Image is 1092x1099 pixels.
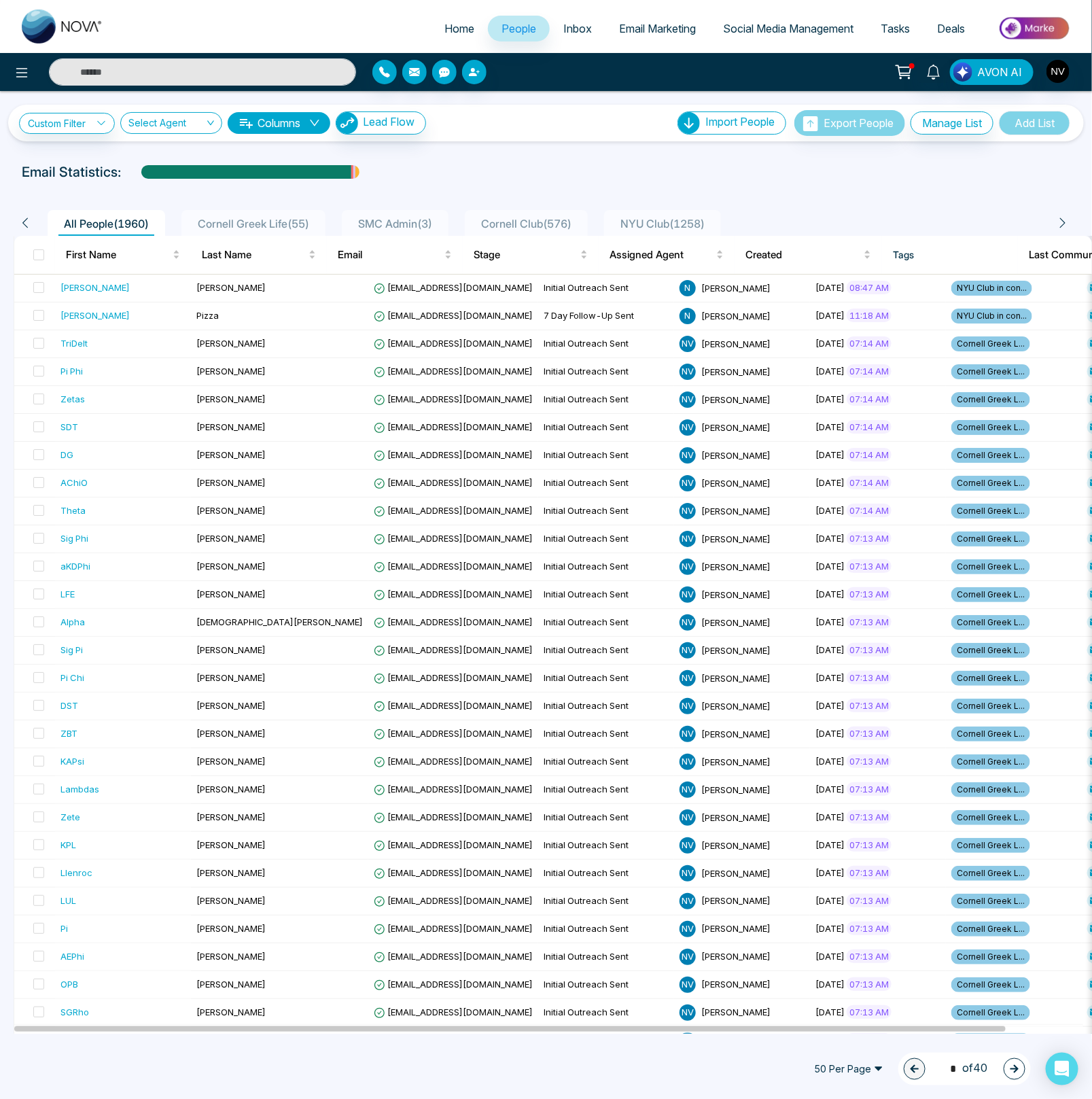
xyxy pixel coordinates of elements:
span: N V [680,336,696,352]
span: [PERSON_NAME] [701,979,771,990]
span: [EMAIL_ADDRESS][DOMAIN_NAME] [374,589,533,599]
span: [DATE] [815,728,845,739]
span: [PERSON_NAME] [196,839,266,850]
a: Custom Filter [19,113,115,134]
td: Initial Outreach Sent [538,720,674,748]
span: [PERSON_NAME] [196,561,266,572]
span: Inbox [563,22,592,35]
span: [PERSON_NAME] [701,366,771,377]
span: 07:14 AM [847,476,892,489]
span: N V [680,837,696,854]
span: [PERSON_NAME] [196,672,266,683]
span: [PERSON_NAME] [196,366,266,377]
span: [PERSON_NAME] [701,477,771,488]
td: Initial Outreach Sent [538,943,674,971]
span: Cornell Greek L... [951,587,1030,602]
span: [DATE] [815,812,845,822]
span: [EMAIL_ADDRESS][DOMAIN_NAME] [374,728,533,739]
span: Cornell Greek L... [951,448,1030,463]
span: [DATE] [815,756,845,767]
span: [EMAIL_ADDRESS][DOMAIN_NAME] [374,867,533,878]
span: Pizza [196,310,219,321]
td: Initial Outreach Sent [538,275,674,302]
span: [DATE] [815,477,845,488]
span: [EMAIL_ADDRESS][DOMAIN_NAME] [374,895,533,906]
span: [PERSON_NAME] [196,756,266,767]
span: Created [745,247,861,263]
button: Manage List [911,111,993,135]
span: down [309,118,320,128]
button: AVON AI [950,59,1034,85]
td: Initial Outreach Sent [538,915,674,943]
div: Open Intercom Messenger [1046,1053,1078,1085]
div: Pi Phi [60,364,83,378]
span: [PERSON_NAME] [701,728,771,739]
span: [EMAIL_ADDRESS][DOMAIN_NAME] [374,812,533,822]
span: Cornell Greek L... [951,894,1030,909]
a: Inbox [550,16,605,41]
span: [PERSON_NAME] [196,394,266,404]
div: OPB [60,977,78,991]
span: [PERSON_NAME] [196,895,266,906]
th: First Name [55,236,191,274]
span: [PERSON_NAME] [701,672,771,683]
span: [EMAIL_ADDRESS][DOMAIN_NAME] [374,839,533,850]
span: N V [680,475,696,491]
td: Initial Outreach Sent [538,665,674,693]
span: Home [444,22,474,35]
td: Initial Outreach Sent [538,553,674,581]
span: [PERSON_NAME] [196,700,266,711]
span: Cornell Greek L... [951,643,1030,658]
div: Zetas [60,392,85,406]
span: 07:13 AM [847,894,892,907]
span: [EMAIL_ADDRESS][DOMAIN_NAME] [374,979,533,990]
span: NYU Club in con... [951,281,1032,296]
span: N V [680,1005,696,1021]
span: Cornell Greek L... [951,671,1030,686]
span: [DATE] [815,867,845,878]
span: 07:13 AM [847,977,892,991]
span: [PERSON_NAME] [701,394,771,404]
span: N [680,308,696,324]
a: Tasks [867,16,923,41]
span: [DATE] [815,533,845,544]
span: 07:14 AM [847,336,892,350]
span: Cornell Greek L... [951,615,1030,630]
span: Social Media Management [723,22,853,35]
span: Cornell Greek L... [951,754,1030,769]
span: [DATE] [815,895,845,906]
span: [EMAIL_ADDRESS][DOMAIN_NAME] [374,421,533,432]
span: [PERSON_NAME] [196,644,266,655]
span: Stage [474,247,578,263]
div: Pi Chi [60,671,84,684]
span: [DATE] [815,561,845,572]
span: N V [680,614,696,631]
span: 07:13 AM [847,922,892,935]
span: N V [680,559,696,575]
span: [PERSON_NAME] [701,700,771,711]
span: Cornell Greek L... [951,949,1030,964]
div: SDT [60,420,78,434]
span: Cornell Greek L... [951,476,1030,491]
span: [PERSON_NAME] [196,505,266,516]
div: Pi [60,922,68,935]
span: Cornell Greek L... [951,699,1030,714]
img: Lead Flow [336,112,358,134]
div: LFE [60,587,75,601]
span: NYU Club in con... [951,309,1032,324]
span: [PERSON_NAME] [701,282,771,293]
span: N V [680,670,696,686]
span: Cornell Greek L... [951,531,1030,546]
div: KPL [60,838,76,852]
span: First Name [66,247,170,263]
span: [PERSON_NAME] [701,784,771,795]
span: [DATE] [815,979,845,990]
span: [EMAIL_ADDRESS][DOMAIN_NAME] [374,644,533,655]
span: [PERSON_NAME] [196,477,266,488]
span: [PERSON_NAME] [701,533,771,544]
span: [PERSON_NAME] [701,1007,771,1017]
span: Cornell Greek L... [951,364,1030,379]
span: [PERSON_NAME] [196,449,266,460]
span: Cornell Greek L... [951,782,1030,797]
span: Cornell Greek L... [951,504,1030,519]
